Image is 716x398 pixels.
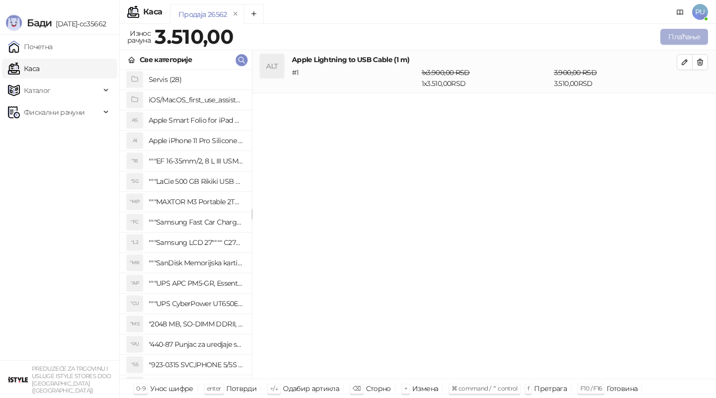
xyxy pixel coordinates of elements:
[127,194,143,210] div: "MP
[149,153,244,169] h4: """EF 16-35mm/2, 8 L III USM"""
[127,336,143,352] div: "PU
[127,133,143,149] div: AI
[179,9,227,20] div: Продаја 26562
[127,275,143,291] div: "AP
[150,382,193,395] div: Унос шифре
[149,235,244,250] h4: """Samsung LCD 27"""" C27F390FHUXEN"""
[207,385,221,392] span: enter
[149,214,244,230] h4: """Samsung Fast Car Charge Adapter, brzi auto punja_, boja crna"""
[580,385,602,392] span: F10 / F16
[127,316,143,332] div: "MS
[244,4,264,24] button: Add tab
[366,382,391,395] div: Сторно
[8,370,28,390] img: 64x64-companyLogo-77b92cf4-9946-4f36-9751-bf7bb5fd2c7d.png
[420,67,552,89] div: 1 x 3.510,00 RSD
[660,29,708,45] button: Плаћање
[24,102,85,122] span: Фискални рачуни
[149,112,244,128] h4: Apple Smart Folio for iPad mini (A17 Pro) - Sage
[127,377,143,393] div: "SD
[149,92,244,108] h4: iOS/MacOS_first_use_assistance (4)
[127,357,143,373] div: "S5
[8,37,53,57] a: Почетна
[125,27,153,47] div: Износ рачуна
[260,54,284,78] div: ALT
[24,80,51,100] span: Каталог
[607,382,637,395] div: Готовина
[149,194,244,210] h4: """MAXTOR M3 Portable 2TB 2.5"""" crni eksterni hard disk HX-M201TCB/GM"""
[136,385,145,392] span: 0-9
[353,385,360,392] span: ⌫
[127,255,143,271] div: "MK
[290,67,420,89] div: # 1
[534,382,567,395] div: Претрага
[127,214,143,230] div: "FC
[127,173,143,189] div: "5G
[149,275,244,291] h4: """UPS APC PM5-GR, Essential Surge Arrest,5 utic_nica"""
[6,15,22,31] img: Logo
[8,59,39,79] a: Каса
[554,68,597,77] span: 3.900,00 RSD
[149,255,244,271] h4: """SanDisk Memorijska kartica 256GB microSDXC sa SD adapterom SDSQXA1-256G-GN6MA - Extreme PLUS, ...
[451,385,518,392] span: ⌘ command / ⌃ control
[404,385,407,392] span: +
[149,173,244,189] h4: """LaCie 500 GB Rikiki USB 3.0 / Ultra Compact & Resistant aluminum / USB 3.0 / 2.5"""""""
[149,133,244,149] h4: Apple iPhone 11 Pro Silicone Case - Black
[27,17,52,29] span: Бади
[149,377,244,393] h4: "923-0448 SVC,IPHONE,TOURQUE DRIVER KIT .65KGF- CM Šrafciger "
[149,72,244,87] h4: Servis (28)
[292,54,677,65] h4: Apple Lightning to USB Cable (1 m)
[127,112,143,128] div: AS
[422,68,470,77] span: 1 x 3.900,00 RSD
[229,10,242,18] button: remove
[283,382,339,395] div: Одабир артикла
[149,336,244,352] h4: "440-87 Punjac za uredjaje sa micro USB portom 4/1, Stand."
[149,316,244,332] h4: "2048 MB, SO-DIMM DDRII, 667 MHz, Napajanje 1,8 0,1 V, Latencija CL5"
[552,67,679,89] div: 3.510,00 RSD
[412,382,438,395] div: Измена
[270,385,278,392] span: ↑/↓
[127,153,143,169] div: "18
[149,357,244,373] h4: "923-0315 SVC,IPHONE 5/5S BATTERY REMOVAL TRAY Držač za iPhone sa kojim se otvara display
[120,70,252,379] div: grid
[149,296,244,312] h4: """UPS CyberPower UT650EG, 650VA/360W , line-int., s_uko, desktop"""
[692,4,708,20] span: PU
[32,365,111,394] small: PREDUZEĆE ZA TRGOVINU I USLUGE ISTYLE STORES DOO [GEOGRAPHIC_DATA] ([GEOGRAPHIC_DATA])
[140,54,192,65] div: Све категорије
[672,4,688,20] a: Документација
[226,382,257,395] div: Потврди
[127,235,143,250] div: "L2
[127,296,143,312] div: "CU
[52,19,106,28] span: [DATE]-cc35662
[155,24,233,49] strong: 3.510,00
[528,385,529,392] span: f
[143,8,162,16] div: Каса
